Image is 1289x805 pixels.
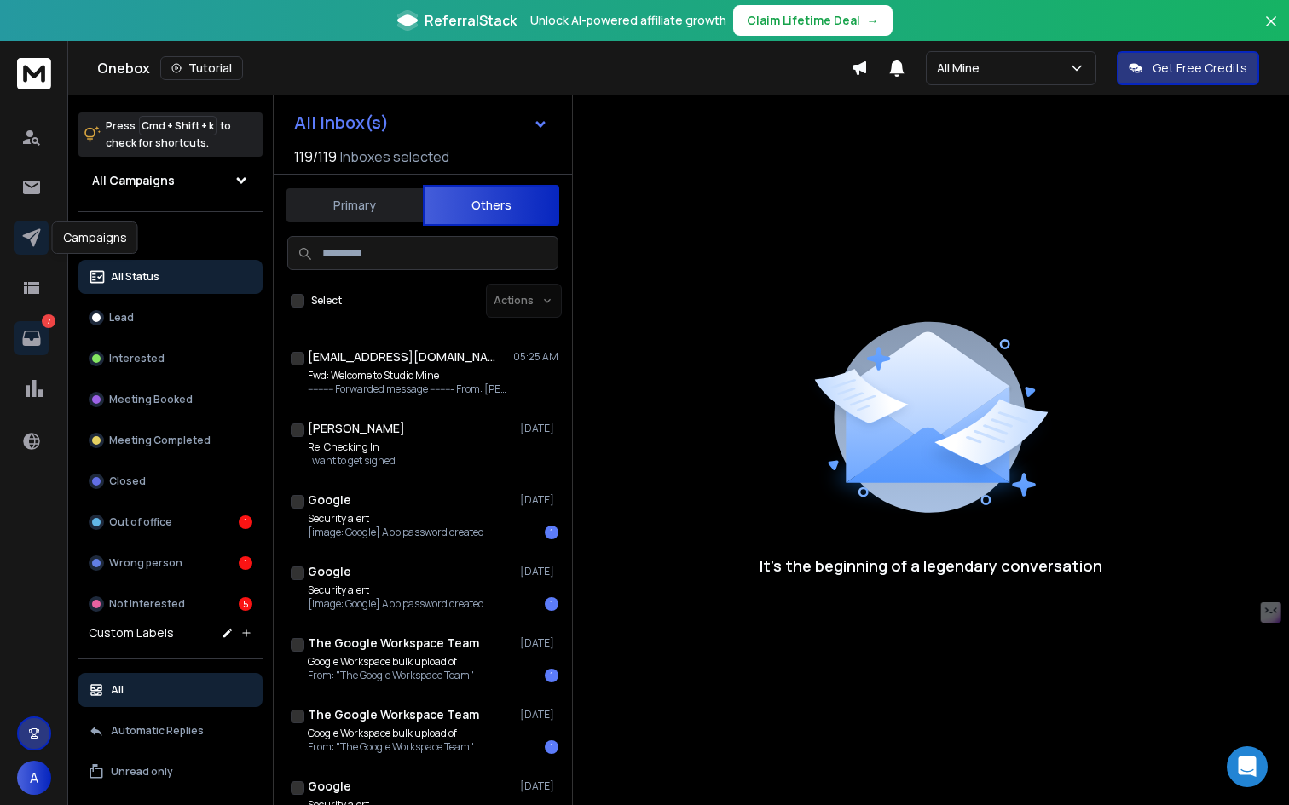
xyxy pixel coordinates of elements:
p: All Mine [937,60,986,77]
button: Claim Lifetime Deal→ [733,5,893,36]
span: Cmd + Shift + k [139,116,217,135]
button: Others [423,185,559,226]
div: 5 [239,597,252,611]
p: Google Workspace bulk upload of [308,727,474,740]
div: Campaigns [52,221,138,254]
p: All Status [111,270,159,284]
div: 1 [545,597,558,611]
h1: All Inbox(s) [294,114,389,131]
p: Get Free Credits [1153,60,1247,77]
p: ---------- Forwarded message --------- From: [PERSON_NAME] [308,382,512,396]
button: A [17,761,51,795]
p: Interested [109,352,165,365]
span: → [867,12,879,29]
p: Closed [109,474,146,488]
div: Onebox [97,56,851,80]
h3: Custom Labels [89,624,174,641]
button: Primary [286,187,423,224]
p: Security alert [308,512,484,526]
h1: The Google Workspace Team [308,635,479,652]
p: Re: Checking In [308,440,396,454]
h1: Google [308,778,351,795]
p: [DATE] [520,565,558,578]
p: Google Workspace bulk upload of [308,655,474,669]
p: I want to get signed [308,454,396,468]
div: Open Intercom Messenger [1227,746,1268,787]
p: Fwd: Welcome to Studio Mine [308,369,512,382]
p: From: "The Google Workspace Team" [308,669,474,682]
p: [DATE] [520,422,558,435]
p: All [111,683,124,697]
p: Security alert [308,584,484,597]
button: Tutorial [160,56,243,80]
button: Not Interested5 [78,587,263,621]
button: All Inbox(s) [280,106,562,140]
label: Select [311,294,342,308]
p: Not Interested [109,597,185,611]
button: All Campaigns [78,164,263,198]
h1: All Campaigns [92,172,175,189]
p: [DATE] [520,636,558,650]
button: Closed [78,464,263,498]
p: 05:25 AM [513,350,558,364]
button: Close banner [1260,10,1282,51]
button: Automatic Replies [78,714,263,748]
p: Press to check for shortcuts. [106,118,231,152]
h3: Inboxes selected [340,147,449,167]
p: Out of office [109,515,172,529]
div: 1 [239,515,252,529]
h1: Google [308,492,351,509]
h3: Filters [78,226,263,250]
p: Wrong person [109,556,182,570]
span: 119 / 119 [294,147,337,167]
button: Interested [78,342,263,376]
p: 7 [42,314,55,328]
p: From: "The Google Workspace Team" [308,740,474,754]
p: Meeting Completed [109,434,211,447]
p: It’s the beginning of a legendary conversation [760,554,1102,578]
h1: [PERSON_NAME] [308,420,405,437]
div: 1 [545,740,558,754]
p: [DATE] [520,708,558,722]
button: Out of office1 [78,505,263,539]
button: Meeting Completed [78,423,263,457]
button: Unread only [78,755,263,789]
button: All Status [78,260,263,294]
p: [DATE] [520,779,558,793]
p: Unlock AI-powered affiliate growth [530,12,726,29]
button: Get Free Credits [1117,51,1259,85]
h1: Google [308,563,351,580]
p: [image: Google] App password created [308,526,484,539]
button: Wrong person1 [78,546,263,580]
p: Unread only [111,765,173,779]
div: 1 [239,556,252,570]
p: Meeting Booked [109,393,193,406]
p: [DATE] [520,493,558,507]
h1: The Google Workspace Team [308,706,479,723]
p: Automatic Replies [111,724,204,738]
a: 7 [14,321,49,355]
div: 1 [545,669,558,682]
div: 1 [545,526,558,539]
h1: [EMAIL_ADDRESS][DOMAIN_NAME] [308,348,495,365]
p: [image: Google] App password created [308,597,484,611]
button: All [78,673,263,707]
p: Lead [109,311,134,325]
button: Lead [78,301,263,335]
button: Meeting Booked [78,382,263,417]
span: ReferralStack [425,10,517,31]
